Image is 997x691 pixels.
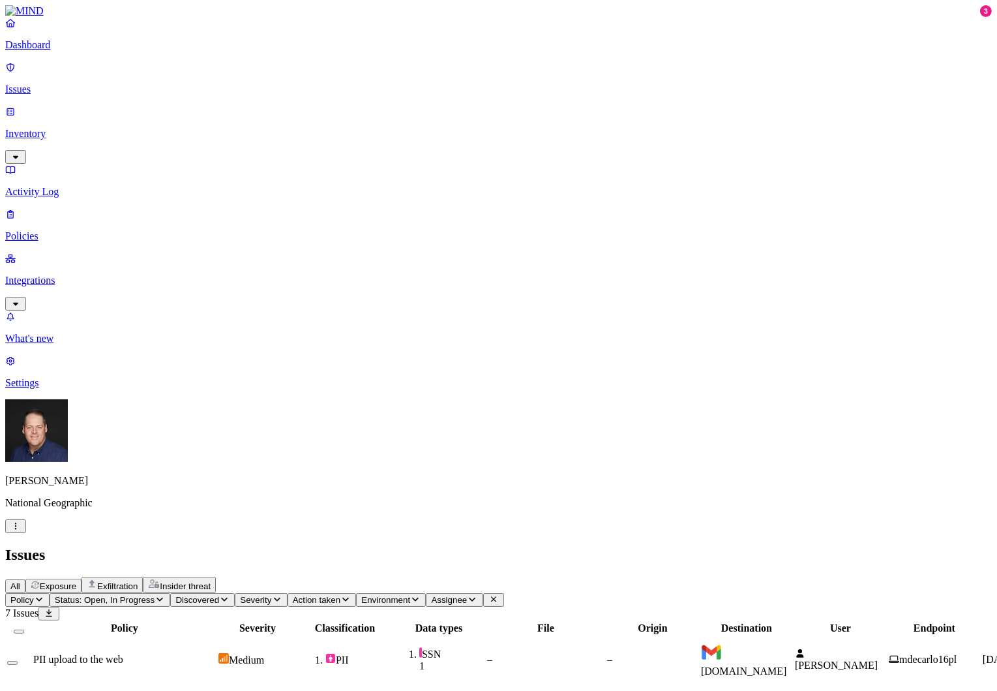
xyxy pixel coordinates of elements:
div: Severity [218,622,297,634]
p: Dashboard [5,39,992,51]
img: Mark DeCarlo [5,399,68,462]
span: mdecarlo16pl [899,654,957,665]
span: Status: Open, In Progress [55,595,155,605]
p: National Geographic [5,497,992,509]
span: 7 Issues [5,607,38,619]
div: User [795,622,886,634]
span: [DOMAIN_NAME] [701,666,787,677]
span: Insider threat [160,581,211,591]
span: Severity [240,595,271,605]
div: Origin [607,622,698,634]
span: Policy [10,595,34,605]
div: SSN [419,647,484,660]
div: File [487,622,604,634]
p: Issues [5,84,992,95]
button: Select all [14,630,24,634]
div: PII [325,653,391,666]
span: Discovered [175,595,219,605]
p: Activity Log [5,186,992,198]
img: pii-line [419,647,422,658]
p: Integrations [5,275,992,286]
span: Assignee [431,595,467,605]
p: Settings [5,377,992,389]
img: MIND [5,5,44,17]
span: Exfiltration [97,581,138,591]
span: [PERSON_NAME] [795,660,878,671]
img: mail.google.com favicon [701,642,722,663]
h2: Issues [5,546,992,564]
img: pii [325,653,336,664]
div: Endpoint [889,622,980,634]
span: – [487,654,492,665]
span: Action taken [293,595,340,605]
div: Destination [701,622,792,634]
span: PII upload to the web [33,654,123,665]
p: What's new [5,333,992,345]
img: severity-medium [218,653,229,664]
p: Policies [5,230,992,242]
span: All [10,581,20,591]
div: 3 [980,5,992,17]
span: Environment [361,595,410,605]
p: Inventory [5,128,992,140]
span: Medium [229,654,264,666]
span: Exposure [40,581,76,591]
p: [PERSON_NAME] [5,475,992,487]
div: Policy [33,622,216,634]
button: Select row [7,661,18,665]
div: 1 [419,660,484,672]
div: Classification [299,622,391,634]
span: – [607,654,612,665]
div: Data types [393,622,484,634]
